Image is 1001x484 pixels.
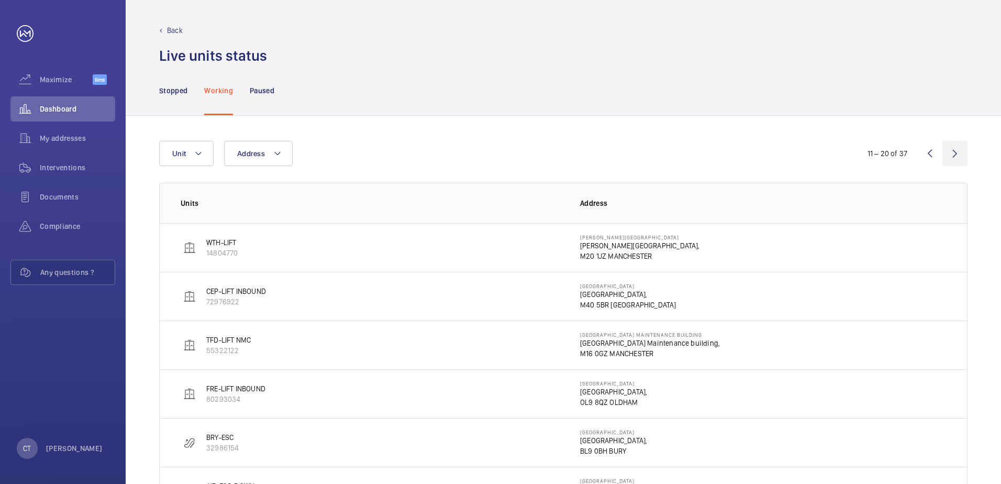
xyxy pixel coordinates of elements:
p: [GEOGRAPHIC_DATA], [580,387,647,397]
p: Address [580,198,946,208]
p: M16 0GZ MANCHESTER [580,348,720,359]
p: 32986154 [206,443,239,453]
span: Any questions ? [40,267,115,278]
span: Compliance [40,221,115,232]
p: Working [204,85,232,96]
span: Interventions [40,162,115,173]
span: Unit [172,149,186,158]
p: [PERSON_NAME][GEOGRAPHIC_DATA] [580,234,700,240]
p: [GEOGRAPHIC_DATA], [580,289,676,300]
p: TFD-LIFT NMC [206,335,251,345]
p: BRY-ESC [206,432,239,443]
p: [PERSON_NAME] [46,443,103,454]
img: elevator.svg [183,241,196,254]
span: Dashboard [40,104,115,114]
p: M20 1JZ MANCHESTER [580,251,700,261]
p: [GEOGRAPHIC_DATA] [580,478,655,484]
button: Address [224,141,293,166]
p: BL9 0BH BURY [580,446,647,456]
p: Stopped [159,85,187,96]
p: CEP-LIFT INBOUND [206,286,266,296]
img: elevator.svg [183,388,196,400]
p: Units [181,198,563,208]
p: WTH-LIFT [206,237,238,248]
span: Beta [93,74,107,85]
p: 72976922 [206,296,266,307]
img: elevator.svg [183,339,196,351]
p: Back [167,25,183,36]
p: 55322122 [206,345,251,356]
p: CT [23,443,31,454]
p: 14804770 [206,248,238,258]
p: [PERSON_NAME][GEOGRAPHIC_DATA], [580,240,700,251]
img: escalator.svg [183,436,196,449]
img: elevator.svg [183,290,196,303]
span: Maximize [40,74,93,85]
p: [GEOGRAPHIC_DATA], [580,435,647,446]
p: [GEOGRAPHIC_DATA] Maintenance building, [580,338,720,348]
p: FRE-LIFT INBOUND [206,383,265,394]
p: 80293034 [206,394,265,404]
div: 11 – 20 of 37 [867,148,907,159]
p: [GEOGRAPHIC_DATA] [580,283,676,289]
p: [GEOGRAPHIC_DATA] [580,380,647,387]
h1: Live units status [159,46,267,65]
span: Address [237,149,265,158]
p: [GEOGRAPHIC_DATA] Maintenance building [580,332,720,338]
p: [GEOGRAPHIC_DATA] [580,429,647,435]
p: Paused [250,85,274,96]
p: OL9 8QZ OLDHAM [580,397,647,408]
span: My addresses [40,133,115,144]
span: Documents [40,192,115,202]
button: Unit [159,141,214,166]
p: M40 5BR [GEOGRAPHIC_DATA] [580,300,676,310]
